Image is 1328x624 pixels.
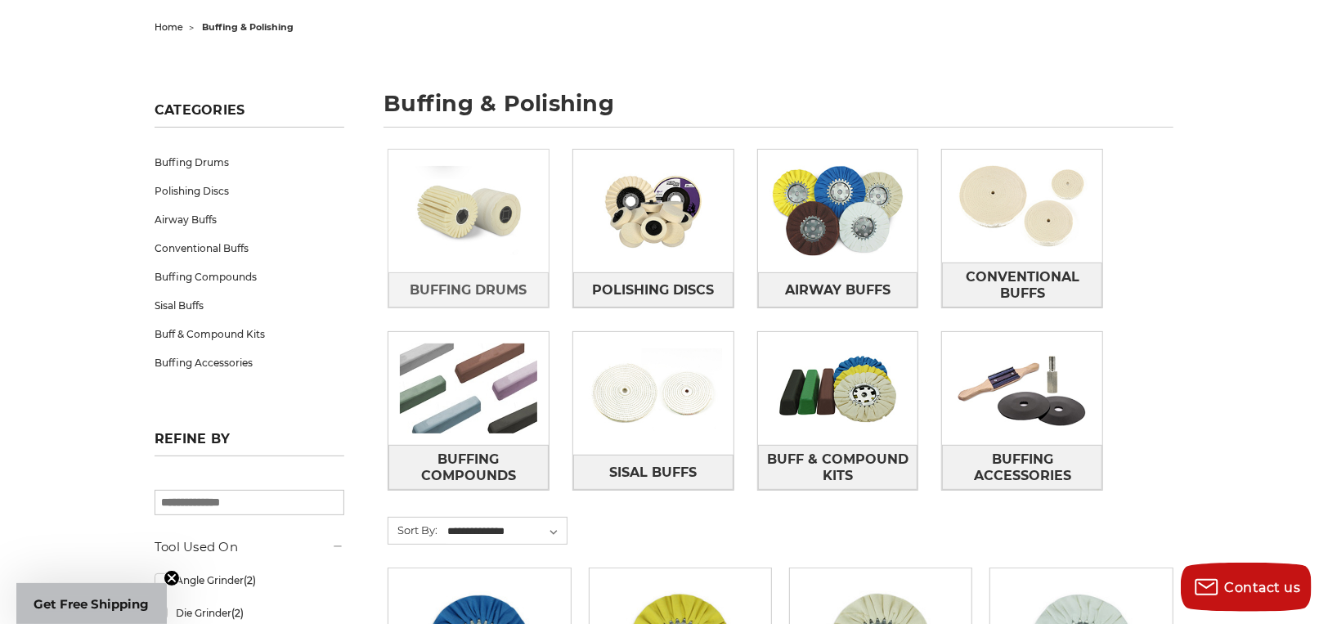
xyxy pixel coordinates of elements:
a: Angle Grinder [155,566,344,595]
a: Sisal Buffs [573,455,734,490]
a: Polishing Discs [573,272,734,308]
a: Buff & Compound Kits [758,445,918,490]
a: Buffing Accessories [155,348,344,377]
span: Airway Buffs [785,276,891,304]
span: Buffing Drums [410,276,527,304]
button: Contact us [1181,563,1312,612]
img: Conventional Buffs [942,150,1102,263]
span: Sisal Buffs [609,459,697,487]
img: Sisal Buffs [573,337,734,450]
h5: Tool Used On [155,537,344,557]
img: Buffing Drums [388,155,549,267]
span: buffing & polishing [202,21,294,33]
a: Buff & Compound Kits [155,320,344,348]
a: Buffing Drums [388,272,549,308]
button: Close teaser [164,570,180,586]
label: Sort By: [388,518,437,542]
a: Polishing Discs [155,177,344,205]
a: Airway Buffs [155,205,344,234]
h5: Refine by [155,431,344,456]
span: (2) [231,607,244,619]
span: Get Free Shipping [34,596,150,612]
span: Contact us [1225,580,1301,595]
span: Buff & Compound Kits [759,446,917,490]
a: Sisal Buffs [155,291,344,320]
img: Airway Buffs [758,155,918,267]
div: Get Free ShippingClose teaser [16,583,167,624]
img: Buffing Accessories [942,332,1102,445]
span: Buffing Accessories [943,446,1101,490]
span: Polishing Discs [592,276,714,304]
a: home [155,21,183,33]
a: Buffing Accessories [942,445,1102,490]
span: (2) [244,574,256,586]
a: Conventional Buffs [155,234,344,263]
select: Sort By: [445,519,567,544]
a: Buffing Compounds [155,263,344,291]
h1: buffing & polishing [384,92,1173,128]
a: Airway Buffs [758,272,918,308]
img: Buff & Compound Kits [758,332,918,445]
span: Conventional Buffs [943,263,1101,308]
a: Buffing Compounds [388,445,549,490]
a: Conventional Buffs [942,263,1102,308]
a: Buffing Drums [155,148,344,177]
h5: Categories [155,102,344,128]
img: Buffing Compounds [388,332,549,445]
span: Buffing Compounds [389,446,548,490]
img: Polishing Discs [573,155,734,267]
